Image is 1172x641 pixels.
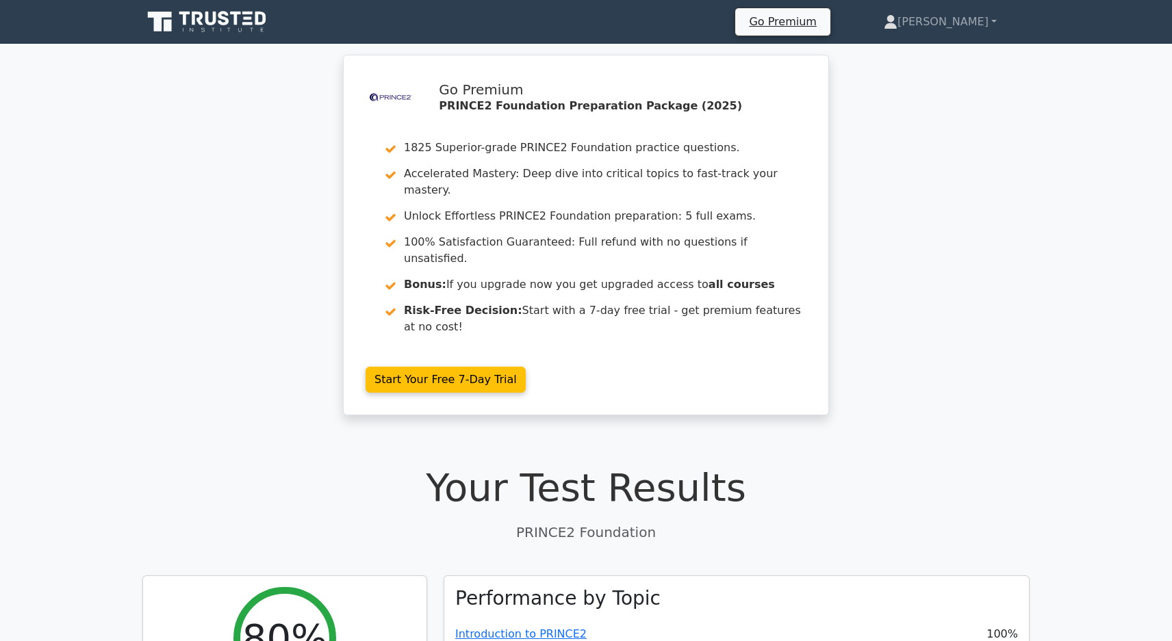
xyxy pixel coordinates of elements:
[851,8,1030,36] a: [PERSON_NAME]
[142,522,1030,542] p: PRINCE2 Foundation
[142,465,1030,510] h1: Your Test Results
[455,587,661,610] h3: Performance by Topic
[366,367,526,393] a: Start Your Free 7-Day Trial
[741,12,824,31] a: Go Premium
[455,627,587,640] a: Introduction to PRINCE2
